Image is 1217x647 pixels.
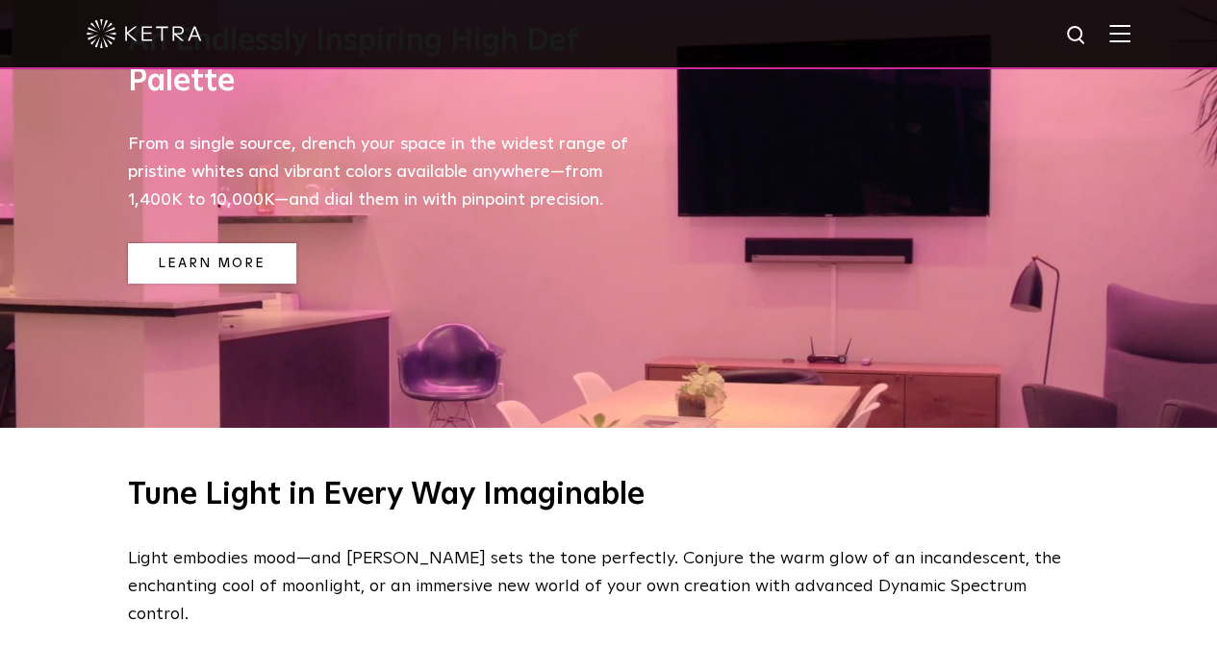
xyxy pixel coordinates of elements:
h2: Tune Light in Every Way Imaginable [128,476,1090,516]
p: From a single source, drench your space in the widest range of pristine whites and vibrant colors... [128,131,628,213]
img: Hamburger%20Nav.svg [1109,24,1130,42]
p: Light embodies mood—and [PERSON_NAME] sets the tone perfectly. Conjure the warm glow of an incand... [128,545,1080,628]
a: Learn More [128,243,296,285]
img: ketra-logo-2019-white [87,19,202,48]
img: search icon [1065,24,1089,48]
